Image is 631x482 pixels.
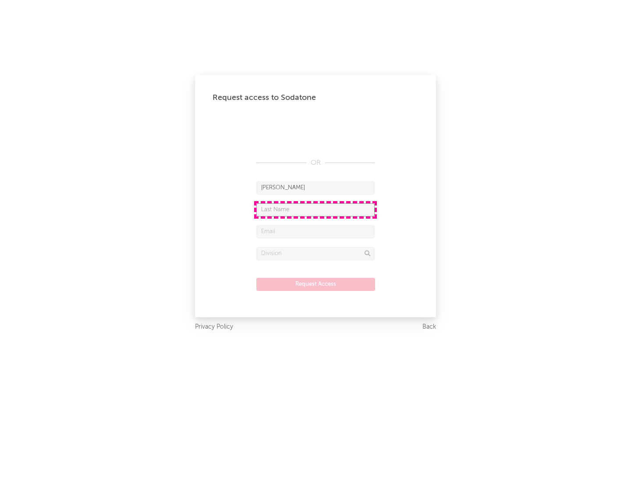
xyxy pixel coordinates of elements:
input: Email [256,225,375,238]
input: Last Name [256,203,375,216]
a: Back [422,322,436,333]
input: First Name [256,181,375,195]
div: OR [256,158,375,168]
a: Privacy Policy [195,322,233,333]
input: Division [256,247,375,260]
div: Request access to Sodatone [213,92,418,103]
button: Request Access [256,278,375,291]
